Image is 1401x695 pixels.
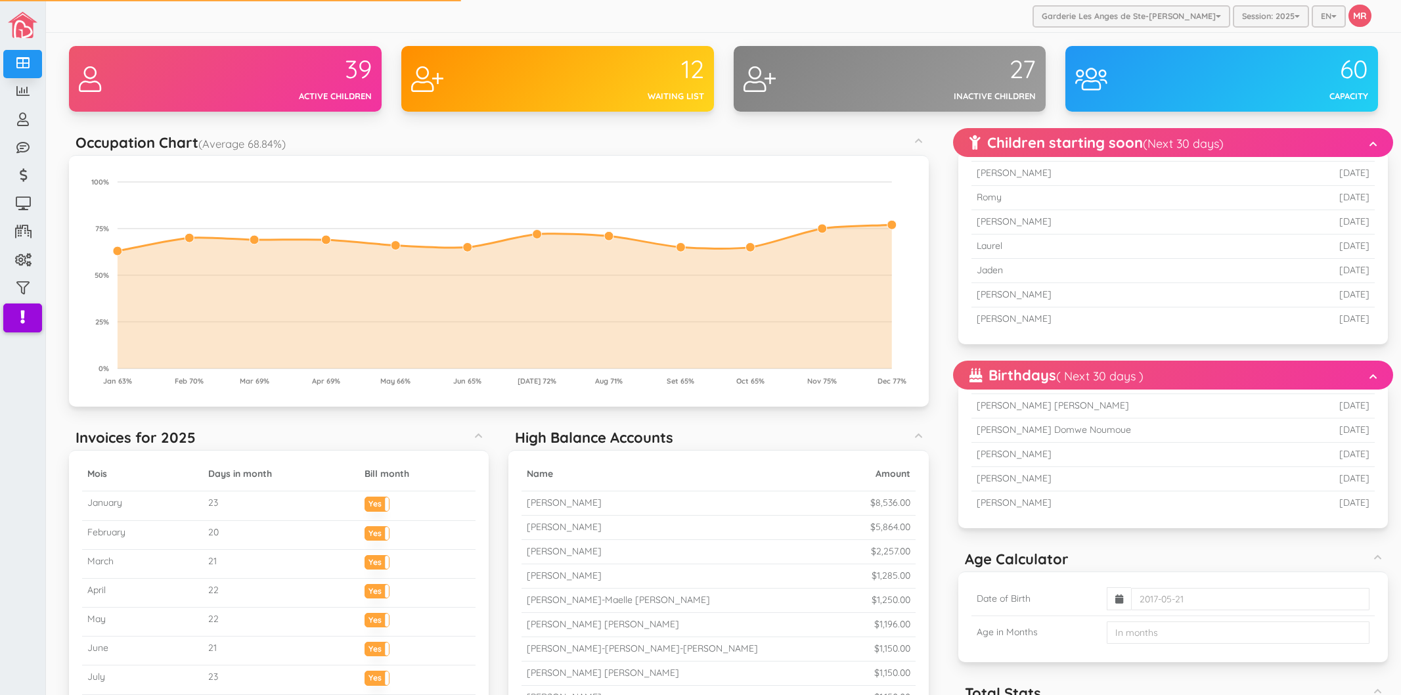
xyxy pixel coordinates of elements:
[225,56,372,83] div: 39
[667,376,694,386] tspan: Set 65%
[8,12,37,38] img: image
[1222,56,1368,83] div: 60
[1143,136,1224,151] small: (Next 30 days)
[203,665,359,694] td: 23
[515,430,673,445] h5: High Balance Accounts
[91,177,109,187] tspan: 100%
[82,665,203,694] td: July
[527,642,758,654] small: [PERSON_NAME]-[PERSON_NAME]-[PERSON_NAME]
[1295,467,1375,491] td: [DATE]
[1222,90,1368,102] div: Capacity
[971,210,1245,235] td: [PERSON_NAME]
[889,56,1036,83] div: 27
[76,135,286,150] h5: Occupation Chart
[971,394,1295,418] td: [PERSON_NAME] [PERSON_NAME]
[380,376,411,386] tspan: May 66%
[971,616,1101,650] td: Age in Months
[871,545,910,557] small: $2,257.00
[203,578,359,607] td: 22
[1245,186,1375,210] td: [DATE]
[971,443,1295,467] td: [PERSON_NAME]
[365,556,389,566] label: Yes
[736,376,764,386] tspan: Oct 65%
[82,608,203,637] td: May
[365,614,389,623] label: Yes
[877,376,906,386] tspan: Dec 77%
[558,90,704,102] div: Waiting list
[87,469,198,479] h5: Mois
[1245,210,1375,235] td: [DATE]
[870,497,910,508] small: $8,536.00
[965,551,1069,567] h5: Age Calculator
[807,376,837,386] tspan: Nov 75%
[82,549,203,578] td: March
[1107,621,1369,644] input: In months
[518,376,556,386] tspan: [DATE] 72%
[971,582,1101,616] td: Date of Birth
[527,594,710,606] small: [PERSON_NAME]-Maelle [PERSON_NAME]
[82,491,203,520] td: January
[1245,283,1375,307] td: [DATE]
[527,545,602,557] small: [PERSON_NAME]
[102,376,131,386] tspan: Jan 63%
[82,578,203,607] td: April
[971,307,1245,331] td: [PERSON_NAME]
[969,367,1144,383] h5: Birthdays
[527,469,842,479] h5: Name
[595,376,623,386] tspan: Aug 71%
[971,467,1295,491] td: [PERSON_NAME]
[558,56,704,83] div: 12
[95,317,109,326] tspan: 25%
[1245,259,1375,283] td: [DATE]
[175,376,204,386] tspan: Feb 70%
[889,90,1036,102] div: Inactive children
[95,224,109,233] tspan: 75%
[1131,588,1369,610] input: 2017-05-21
[874,642,910,654] small: $1,150.00
[870,521,910,533] small: $5,864.00
[82,520,203,549] td: February
[99,364,109,373] tspan: 0%
[527,570,602,581] small: [PERSON_NAME]
[239,376,269,386] tspan: Mar 69%
[971,418,1295,443] td: [PERSON_NAME] Domwe Noumoue
[365,527,389,537] label: Yes
[365,671,389,681] label: Yes
[527,521,602,533] small: [PERSON_NAME]
[971,259,1245,283] td: Jaden
[872,594,910,606] small: $1,250.00
[971,235,1245,259] td: Laurel
[527,667,679,679] small: [PERSON_NAME] [PERSON_NAME]
[365,585,389,594] label: Yes
[1245,162,1375,186] td: [DATE]
[969,135,1224,150] h5: Children starting soon
[874,667,910,679] small: $1,150.00
[365,469,470,479] h5: Bill month
[365,642,389,652] label: Yes
[365,497,389,507] label: Yes
[203,637,359,665] td: 21
[208,469,354,479] h5: Days in month
[76,430,196,445] h5: Invoices for 2025
[453,376,481,386] tspan: Jun 65%
[527,618,679,630] small: [PERSON_NAME] [PERSON_NAME]
[971,186,1245,210] td: Romy
[1295,491,1375,515] td: [DATE]
[1295,394,1375,418] td: [DATE]
[872,570,910,581] small: $1,285.00
[1295,418,1375,443] td: [DATE]
[874,618,910,630] small: $1,196.00
[203,549,359,578] td: 21
[82,637,203,665] td: June
[1295,443,1375,467] td: [DATE]
[1245,307,1375,331] td: [DATE]
[225,90,372,102] div: Active children
[95,271,109,280] tspan: 50%
[203,608,359,637] td: 22
[203,491,359,520] td: 23
[1056,369,1144,384] small: ( Next 30 days )
[311,376,340,386] tspan: Apr 69%
[971,283,1245,307] td: [PERSON_NAME]
[971,491,1295,515] td: [PERSON_NAME]
[203,520,359,549] td: 20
